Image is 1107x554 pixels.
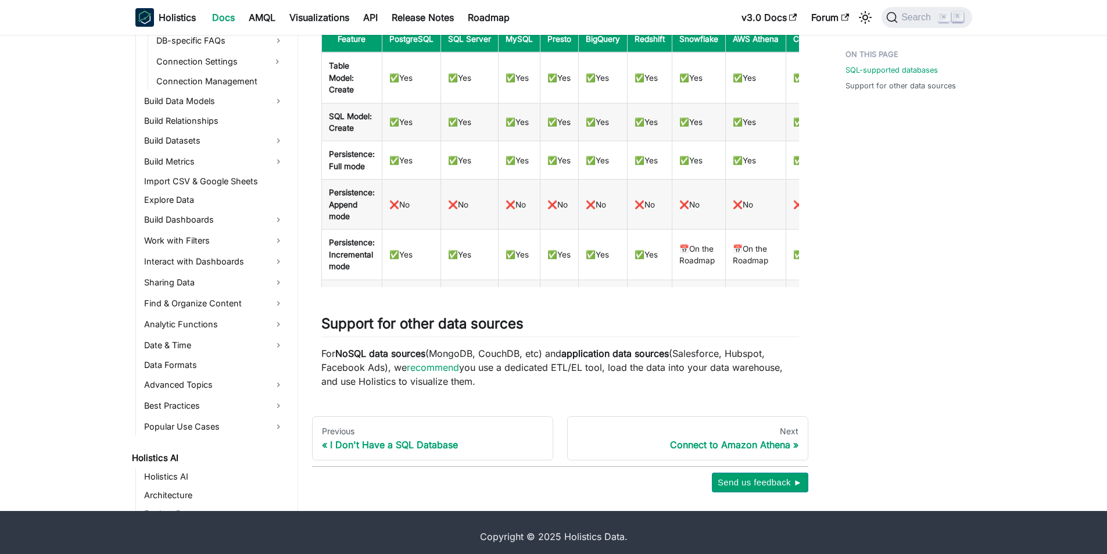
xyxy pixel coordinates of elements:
[382,280,440,330] td: ✅Yes
[153,31,288,50] a: DB-specific FAQs
[440,180,498,230] td: ❌No
[329,238,375,271] b: Persistence: Incremental mode
[846,65,938,76] a: SQL-supported databases
[804,8,856,27] a: Forum
[578,103,627,141] td: ✅Yes
[282,8,356,27] a: Visualizations
[786,52,841,103] td: ✅Yes
[141,469,288,485] a: Holistics AI
[153,73,288,90] a: Connection Management
[627,230,672,280] td: ✅Yes
[141,192,288,208] a: Explore Data
[898,12,938,23] span: Search
[786,141,841,180] td: ✅Yes
[672,180,725,230] td: ❌No
[540,180,578,230] td: ❌No
[440,52,498,103] td: ✅Yes
[385,8,461,27] a: Release Notes
[329,149,375,170] b: Persistence: Full mode
[712,473,808,492] button: Send us feedback ►
[786,103,841,141] td: ✅Yes
[141,113,288,129] a: Build Relationships
[725,52,786,103] td: ✅Yes
[440,103,498,141] td: ✅Yes
[627,280,672,330] td: ✅Yes
[540,230,578,280] td: ✅Yes
[141,315,288,334] a: Analytic Functions
[786,180,841,230] td: ❌No
[498,26,540,53] th: MySQL
[498,230,540,280] td: ✅Yes
[577,439,798,451] div: Connect to Amazon Athena
[141,273,288,292] a: Sharing Data
[440,230,498,280] td: ✅Yes
[312,416,808,460] nav: Docs pages
[329,112,372,133] b: SQL Model: Create
[141,231,288,250] a: Work with Filters
[242,8,282,27] a: AMQL
[627,180,672,230] td: ❌No
[335,348,425,359] strong: NoSQL data sources
[578,230,627,280] td: ✅Yes
[321,315,799,337] h2: Support for other data sources
[382,230,440,280] td: ✅Yes
[322,426,543,437] div: Previous
[498,180,540,230] td: ❌No
[718,475,803,490] span: Send us feedback ►
[498,280,540,330] td: ✅Yes
[128,450,288,466] a: Holistics AI
[321,26,382,53] th: Feature
[440,280,498,330] td: 📅On the Roadmap
[540,26,578,53] th: Presto
[578,180,627,230] td: ❌No
[141,294,288,313] a: Find & Organize Content
[725,230,786,280] td: 📅On the Roadmap
[321,346,799,388] p: For (MongoDB, CouchDB, etc) and (Salesforce, Hubspot, Facebook Ads), we you use a dedicated ETL/E...
[540,52,578,103] td: ✅Yes
[141,173,288,190] a: Import CSV & Google Sheets
[498,141,540,180] td: ✅Yes
[725,280,786,330] td: 📅On the Roadmap
[141,131,288,150] a: Build Datasets
[267,52,288,71] button: Expand sidebar category 'Connection Settings'
[141,417,288,436] a: Popular Use Cases
[672,141,725,180] td: ✅Yes
[567,416,808,460] a: NextConnect to Amazon Athena
[846,80,956,91] a: Support for other data sources
[498,103,540,141] td: ✅Yes
[938,12,950,23] kbd: ⌘
[329,61,354,94] b: Table Model: Create
[577,426,798,437] div: Next
[578,26,627,53] th: BigQuery
[141,506,288,522] a: Explore Data
[356,8,385,27] a: API
[461,8,517,27] a: Roadmap
[578,52,627,103] td: ✅Yes
[856,8,875,27] button: Switch between dark and light mode (currently light mode)
[672,26,725,53] th: Snowflake
[627,26,672,53] th: Redshift
[159,10,196,24] b: Holistics
[382,52,440,103] td: ✅Yes
[322,439,543,451] div: I Don't Have a SQL Database
[141,336,288,355] a: Date & Time
[786,280,841,330] td: ✅Yes
[141,376,288,394] a: Advanced Topics
[627,52,672,103] td: ✅Yes
[540,141,578,180] td: ✅Yes
[153,52,267,71] a: Connection Settings
[382,103,440,141] td: ✅Yes
[786,230,841,280] td: ✅Yes
[135,8,154,27] img: Holistics
[725,103,786,141] td: ✅Yes
[407,362,459,373] a: recommend
[141,152,288,171] a: Build Metrics
[440,26,498,53] th: SQL Server
[141,396,288,415] a: Best Practices
[735,8,804,27] a: v3.0 Docs
[498,52,540,103] td: ✅Yes
[135,8,196,27] a: HolisticsHolistics
[672,103,725,141] td: ✅Yes
[578,141,627,180] td: ✅Yes
[141,92,288,110] a: Build Data Models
